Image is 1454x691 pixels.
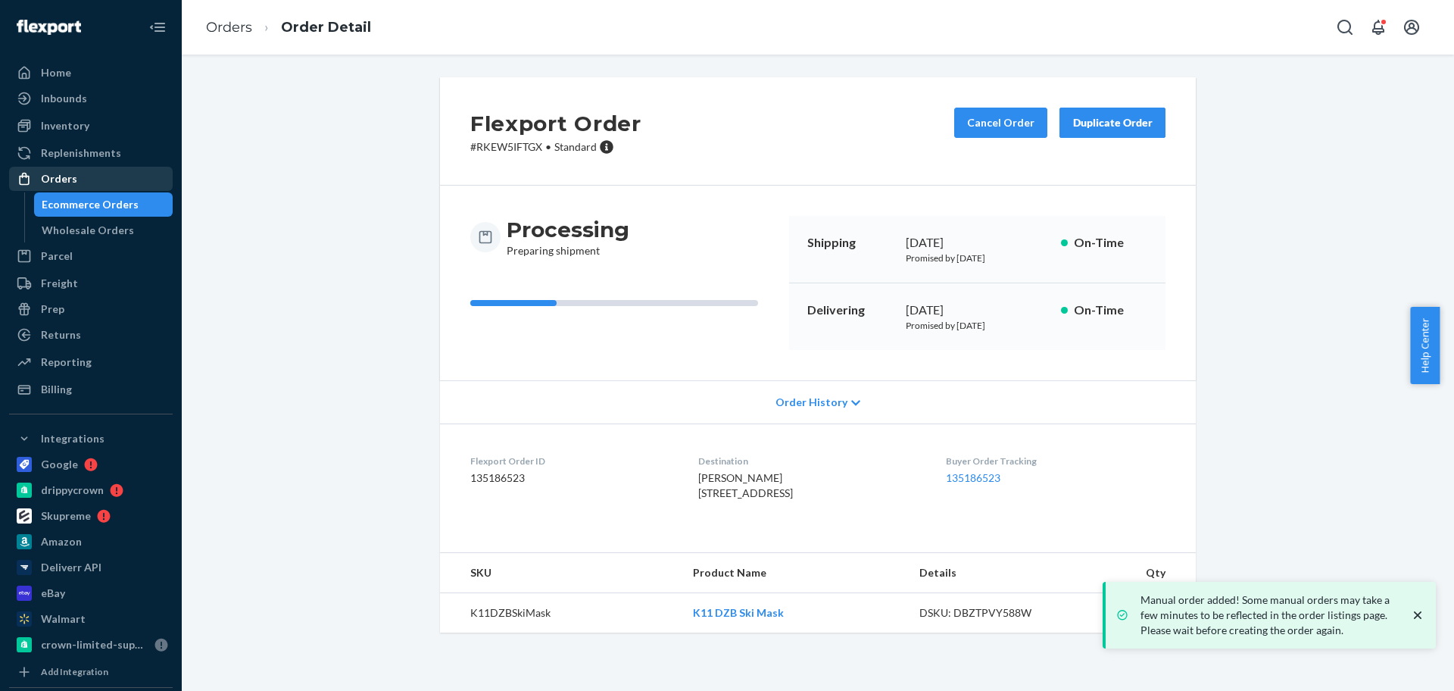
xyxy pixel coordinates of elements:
[9,530,173,554] a: Amazon
[545,140,551,153] span: •
[9,350,173,374] a: Reporting
[42,197,139,212] div: Ecommerce Orders
[440,593,681,633] td: K11DZBSkiMask
[554,140,597,153] span: Standard
[41,276,78,291] div: Freight
[906,302,1049,319] div: [DATE]
[440,553,681,593] th: SKU
[1074,302,1147,319] p: On-Time
[775,395,847,410] span: Order History
[281,19,371,36] a: Order Detail
[1330,12,1360,42] button: Open Search Box
[194,5,383,50] ol: breadcrumbs
[41,171,77,186] div: Orders
[206,19,252,36] a: Orders
[41,249,73,264] div: Parcel
[698,471,793,499] span: [PERSON_NAME] [STREET_ADDRESS]
[9,323,173,347] a: Returns
[9,581,173,605] a: eBay
[42,223,134,238] div: Wholesale Orders
[9,114,173,138] a: Inventory
[470,139,641,155] p: # RKEW5IFTGX
[9,244,173,268] a: Parcel
[1140,593,1395,638] p: Manual order added! Some manual orders may take a few minutes to be reflected in the order listin...
[41,665,108,678] div: Add Integration
[906,234,1049,252] div: [DATE]
[41,637,148,652] div: crown-limited-supply
[41,431,105,446] div: Integrations
[906,252,1049,264] p: Promised by [DATE]
[34,218,173,242] a: Wholesale Orders
[693,606,784,619] a: K11 DZB Ski Mask
[9,607,173,631] a: Walmart
[34,192,173,217] a: Ecommerce Orders
[41,508,91,524] div: Skupreme
[470,108,641,139] h2: Flexport Order
[1074,593,1196,633] td: 1
[9,478,173,502] a: drippycrown
[698,455,922,467] dt: Destination
[41,91,87,106] div: Inbounds
[17,20,81,35] img: Flexport logo
[9,167,173,191] a: Orders
[1410,608,1425,623] svg: close toast
[470,455,674,467] dt: Flexport Order ID
[1363,12,1393,42] button: Open notifications
[681,553,907,593] th: Product Name
[1396,12,1427,42] button: Open account menu
[954,108,1047,138] button: Cancel Order
[919,605,1062,621] div: DSKU: DBZTPVY588W
[9,61,173,85] a: Home
[41,560,101,575] div: Deliverr API
[9,633,173,657] a: crown-limited-supply
[41,145,121,161] div: Replenishments
[807,234,894,252] p: Shipping
[507,216,629,243] h3: Processing
[41,382,72,397] div: Billing
[9,663,173,681] a: Add Integration
[41,586,65,601] div: eBay
[41,483,104,498] div: drippycrown
[41,611,86,627] div: Walmart
[907,553,1074,593] th: Details
[507,216,629,258] div: Preparing shipment
[41,457,78,472] div: Google
[9,297,173,321] a: Prep
[946,471,1000,484] a: 135186523
[9,427,173,451] button: Integrations
[1074,553,1196,593] th: Qty
[41,327,81,342] div: Returns
[807,302,894,319] p: Delivering
[9,555,173,580] a: Deliverr API
[9,86,173,111] a: Inbounds
[1072,115,1153,130] div: Duplicate Order
[470,471,674,486] dd: 135186523
[1074,234,1147,252] p: On-Time
[1410,307,1440,384] button: Help Center
[41,118,89,133] div: Inventory
[9,141,173,165] a: Replenishments
[9,271,173,295] a: Freight
[9,452,173,477] a: Google
[906,319,1049,332] p: Promised by [DATE]
[41,65,71,80] div: Home
[41,355,92,370] div: Reporting
[9,504,173,528] a: Skupreme
[946,455,1165,467] dt: Buyer Order Tracking
[9,377,173,402] a: Billing
[142,12,173,42] button: Close Navigation
[41,534,82,549] div: Amazon
[41,302,64,317] div: Prep
[1059,108,1165,138] button: Duplicate Order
